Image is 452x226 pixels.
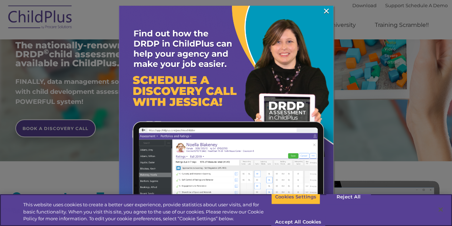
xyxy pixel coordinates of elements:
[271,189,320,205] button: Cookies Settings
[326,189,371,205] button: Reject All
[433,202,448,217] button: Close
[322,8,331,15] a: ×
[23,201,271,222] div: This website uses cookies to create a better user experience, provide statistics about user visit...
